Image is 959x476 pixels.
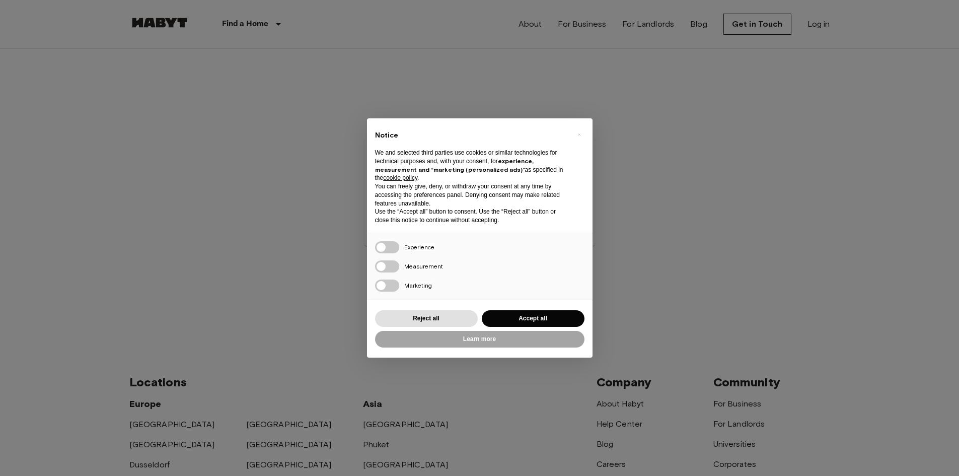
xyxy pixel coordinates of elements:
[375,157,534,173] strong: experience, measurement and “marketing (personalized ads)”
[482,310,584,327] button: Accept all
[375,149,568,182] p: We and selected third parties use cookies or similar technologies for technical purposes and, wit...
[383,174,417,181] a: cookie policy
[577,128,581,141] span: ×
[404,282,432,289] span: Marketing
[375,208,568,225] p: Use the “Accept all” button to consent. Use the “Reject all” button or close this notice to conti...
[375,130,568,141] h2: Notice
[571,126,587,143] button: Close this notice
[375,310,478,327] button: Reject all
[404,262,443,270] span: Measurement
[375,331,584,348] button: Learn more
[375,182,568,208] p: You can freely give, deny, or withdraw your consent at any time by accessing the preferences pane...
[404,243,434,251] span: Experience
